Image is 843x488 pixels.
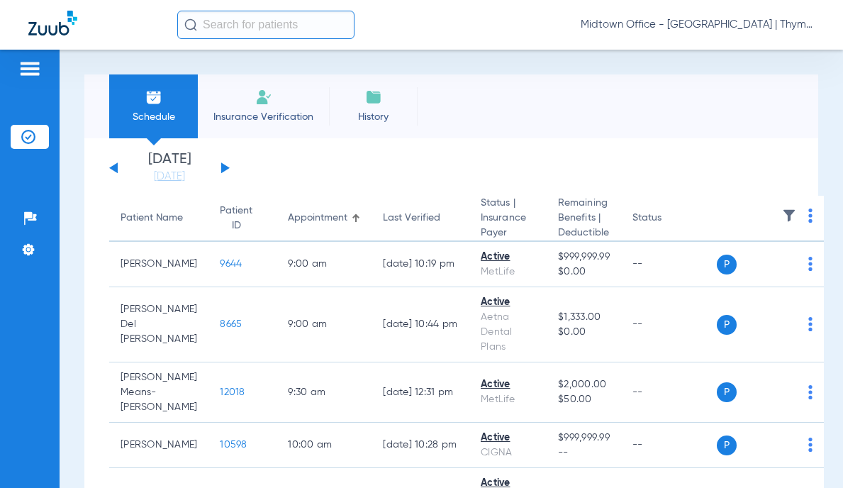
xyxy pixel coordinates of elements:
[782,209,796,223] img: filter.svg
[469,196,547,242] th: Status |
[558,310,610,325] span: $1,333.00
[481,295,535,310] div: Active
[621,287,717,362] td: --
[621,196,717,242] th: Status
[208,110,318,124] span: Insurance Verification
[277,242,372,287] td: 9:00 AM
[547,196,621,242] th: Remaining Benefits |
[120,110,187,124] span: Schedule
[255,89,272,106] img: Manual Insurance Verification
[109,423,208,468] td: [PERSON_NAME]
[127,170,212,184] a: [DATE]
[808,438,813,452] img: group-dot-blue.svg
[372,362,469,423] td: [DATE] 12:31 PM
[372,242,469,287] td: [DATE] 10:19 PM
[621,242,717,287] td: --
[808,257,813,271] img: group-dot-blue.svg
[340,110,407,124] span: History
[220,204,265,233] div: Patient ID
[717,436,737,455] span: P
[383,211,458,226] div: Last Verified
[808,385,813,399] img: group-dot-blue.svg
[481,310,535,355] div: Aetna Dental Plans
[383,211,440,226] div: Last Verified
[288,211,347,226] div: Appointment
[558,226,610,240] span: Deductible
[558,325,610,340] span: $0.00
[481,445,535,460] div: CIGNA
[145,89,162,106] img: Schedule
[18,60,41,77] img: hamburger-icon
[558,392,610,407] span: $50.00
[220,387,245,397] span: 12018
[808,317,813,331] img: group-dot-blue.svg
[808,209,813,223] img: group-dot-blue.svg
[558,377,610,392] span: $2,000.00
[558,431,610,445] span: $999,999.99
[372,287,469,362] td: [DATE] 10:44 PM
[177,11,354,39] input: Search for patients
[481,431,535,445] div: Active
[109,287,208,362] td: [PERSON_NAME] Del [PERSON_NAME]
[277,423,372,468] td: 10:00 AM
[277,362,372,423] td: 9:30 AM
[109,242,208,287] td: [PERSON_NAME]
[558,250,610,265] span: $999,999.99
[372,423,469,468] td: [DATE] 10:28 PM
[481,392,535,407] div: MetLife
[717,255,737,274] span: P
[121,211,183,226] div: Patient Name
[481,377,535,392] div: Active
[621,362,717,423] td: --
[288,211,360,226] div: Appointment
[621,423,717,468] td: --
[277,287,372,362] td: 9:00 AM
[220,259,242,269] span: 9644
[28,11,77,35] img: Zuub Logo
[220,440,247,450] span: 10598
[121,211,197,226] div: Patient Name
[581,18,815,32] span: Midtown Office - [GEOGRAPHIC_DATA] | Thyme Dental Care
[127,152,212,184] li: [DATE]
[365,89,382,106] img: History
[109,362,208,423] td: [PERSON_NAME] Means-[PERSON_NAME]
[184,18,197,31] img: Search Icon
[558,265,610,279] span: $0.00
[717,382,737,402] span: P
[220,319,242,329] span: 8665
[481,250,535,265] div: Active
[558,445,610,460] span: --
[717,315,737,335] span: P
[481,211,535,240] span: Insurance Payer
[220,204,252,233] div: Patient ID
[481,265,535,279] div: MetLife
